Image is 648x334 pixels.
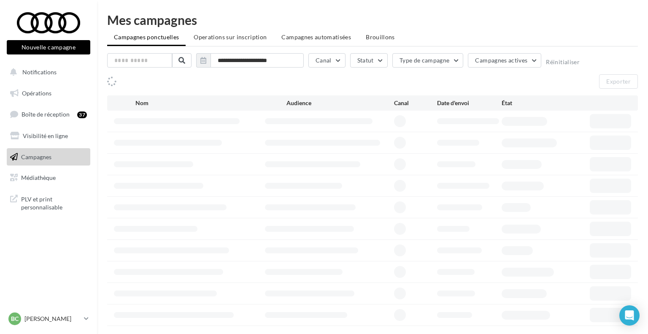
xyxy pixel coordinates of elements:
span: PLV et print personnalisable [21,193,87,212]
button: Exporter [599,74,638,89]
span: Campagnes [21,153,51,160]
div: Canal [394,99,437,107]
button: Campagnes actives [468,53,541,68]
span: Campagnes automatisées [281,33,351,41]
a: Médiathèque [5,169,92,187]
span: Médiathèque [21,174,56,181]
span: Campagnes actives [475,57,527,64]
a: BC [PERSON_NAME] [7,311,90,327]
span: Opérations [22,90,51,97]
span: Visibilité en ligne [23,132,68,139]
a: Visibilité en ligne [5,127,92,145]
div: Nom [135,99,286,107]
div: Mes campagnes [107,14,638,26]
span: Operations sur inscription [194,33,267,41]
a: Campagnes [5,148,92,166]
div: État [502,99,566,107]
div: Date d'envoi [437,99,502,107]
a: Opérations [5,84,92,102]
span: BC [11,315,19,323]
button: Notifications [5,63,89,81]
span: Boîte de réception [22,111,70,118]
button: Canal [308,53,346,68]
p: [PERSON_NAME] [24,315,81,323]
button: Nouvelle campagne [7,40,90,54]
span: Notifications [22,68,57,76]
button: Statut [350,53,388,68]
button: Type de campagne [392,53,464,68]
div: 37 [77,111,87,118]
div: Audience [286,99,394,107]
a: PLV et print personnalisable [5,190,92,215]
div: Open Intercom Messenger [619,305,640,326]
a: Boîte de réception37 [5,105,92,123]
span: Brouillons [366,33,395,41]
button: Réinitialiser [546,59,580,65]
